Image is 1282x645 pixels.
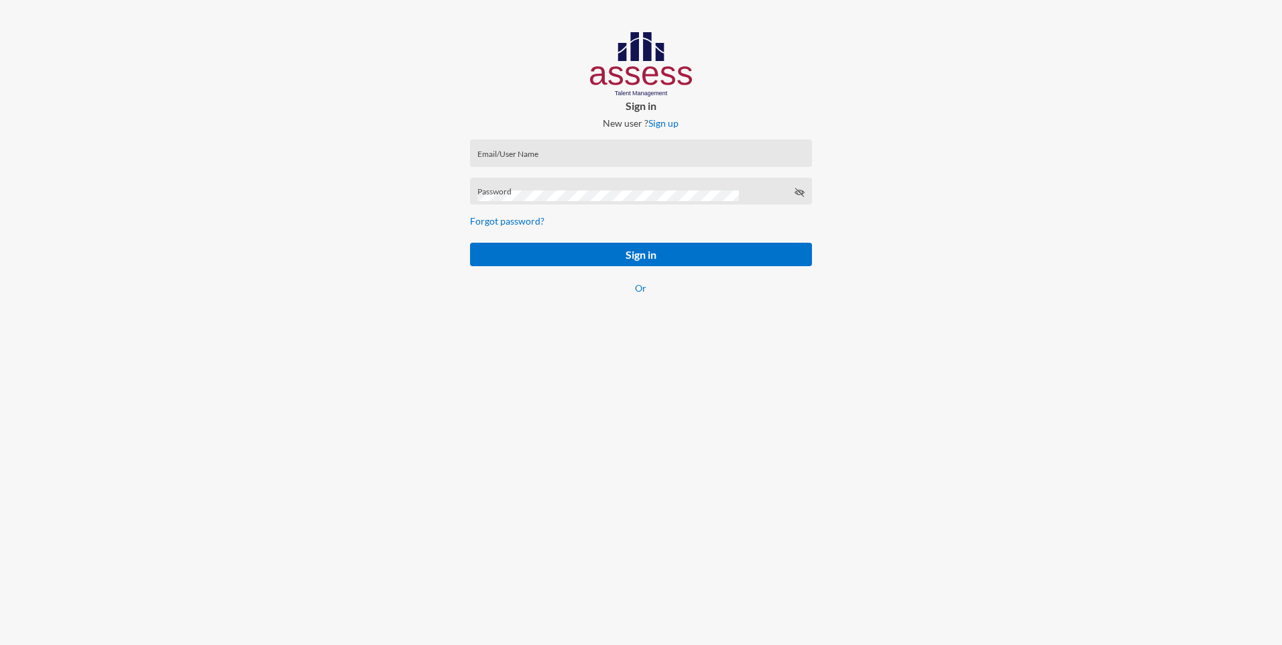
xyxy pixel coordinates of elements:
[459,117,822,129] p: New user ?
[590,32,693,97] img: AssessLogoo.svg
[470,215,544,227] a: Forgot password?
[459,99,822,112] p: Sign in
[470,243,811,266] button: Sign in
[648,117,679,129] a: Sign up
[470,282,811,294] p: Or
